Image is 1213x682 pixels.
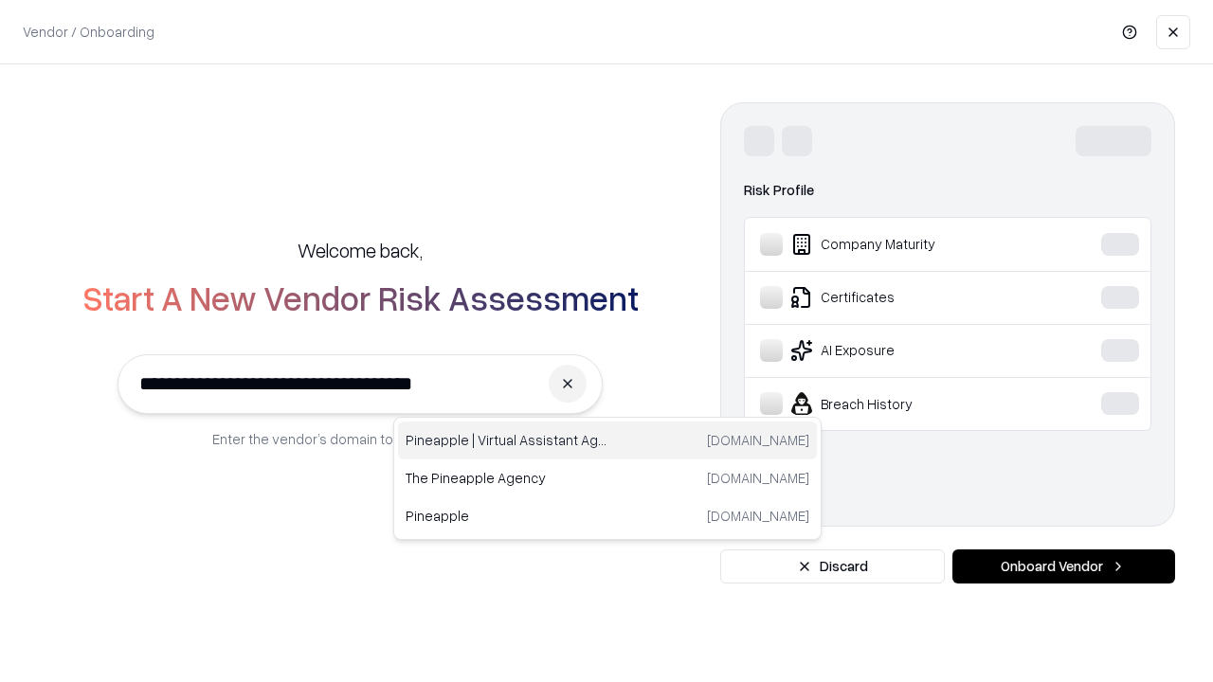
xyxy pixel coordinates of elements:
button: Discard [720,549,945,583]
h2: Start A New Vendor Risk Assessment [82,278,639,316]
p: Vendor / Onboarding [23,22,154,42]
div: Breach History [760,392,1043,415]
p: Pineapple [406,506,607,526]
div: Risk Profile [744,179,1151,202]
p: [DOMAIN_NAME] [707,468,809,488]
p: Pineapple | Virtual Assistant Agency [406,430,607,450]
p: Enter the vendor’s domain to begin onboarding [212,429,508,449]
button: Onboard Vendor [952,549,1175,583]
div: AI Exposure [760,339,1043,362]
div: Company Maturity [760,233,1043,256]
div: Suggestions [393,417,822,540]
p: [DOMAIN_NAME] [707,430,809,450]
p: [DOMAIN_NAME] [707,506,809,526]
div: Certificates [760,286,1043,309]
p: The Pineapple Agency [406,468,607,488]
h5: Welcome back, [298,237,423,263]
